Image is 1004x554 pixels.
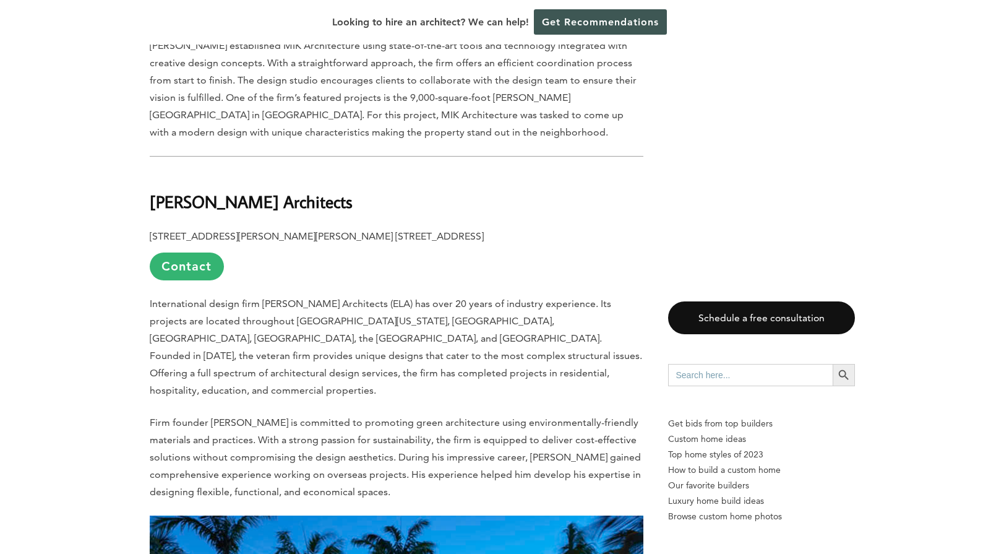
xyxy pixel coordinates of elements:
[668,364,833,386] input: Search here...
[668,416,855,431] p: Get bids from top builders
[150,417,641,498] span: Firm founder [PERSON_NAME] is committed to promoting green architecture using environmentally-fri...
[668,478,855,493] a: Our favorite builders
[668,301,855,334] a: Schedule a free consultation
[837,368,851,382] svg: Search
[668,509,855,524] a: Browse custom home photos
[150,298,642,396] span: International design firm [PERSON_NAME] Architects (ELA) has over 20 years of industry experience...
[668,431,855,447] a: Custom home ideas
[668,462,855,478] a: How to build a custom home
[150,253,224,280] a: Contact
[150,230,484,242] b: [STREET_ADDRESS][PERSON_NAME][PERSON_NAME] [STREET_ADDRESS]
[534,9,667,35] a: Get Recommendations
[668,447,855,462] a: Top home styles of 2023
[668,493,855,509] a: Luxury home build ideas
[150,191,353,212] b: [PERSON_NAME] Architects
[150,40,637,138] span: [PERSON_NAME] established MIK Architecture using state-of-the-art tools and technology integrated...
